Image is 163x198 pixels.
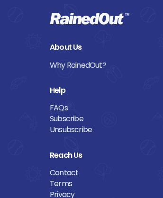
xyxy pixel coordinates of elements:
div: Help [50,85,113,96]
a: Subscribe [50,113,113,124]
div: Reach Us [50,150,113,161]
a: Contact [50,167,113,178]
a: FAQs [50,102,113,113]
div: About Us [50,42,113,53]
a: Unsubscribe [50,124,113,135]
a: Why RainedOut? [50,60,113,71]
a: Terms [50,178,113,189]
